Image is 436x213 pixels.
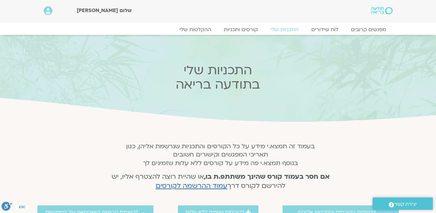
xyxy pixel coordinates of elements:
a: קורסים ותכניות [218,26,264,33]
a: מפגשים קרובים [345,26,393,33]
a: לוח שידורים [305,26,345,33]
nav: Menu [44,26,393,33]
a: ההקלטות שלי [173,26,218,33]
a: עמוד ההרשמה לקורסים [156,181,227,190]
span: יצירת קשר [394,200,417,209]
h5: בעמוד זה תמצא.י מידע על כל הקורסים והתכניות שנרשמת אליהן, כגון תאריכי המפגשים וקישורים חשובים בנו... [103,142,338,167]
h2: התכניות שלי בתודעה בריאה [94,63,342,92]
a: יצירת קשר [373,197,433,210]
a: התכניות שלי [264,26,305,33]
strong: אם חסר בעמוד קורס שהינך משתתפ.ת בו, [204,172,330,181]
span: שלום [PERSON_NAME] [77,7,132,14]
h4: או שהיית רוצה להצטרף אליו, יש להירשם לקורס דרך [103,172,338,191]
